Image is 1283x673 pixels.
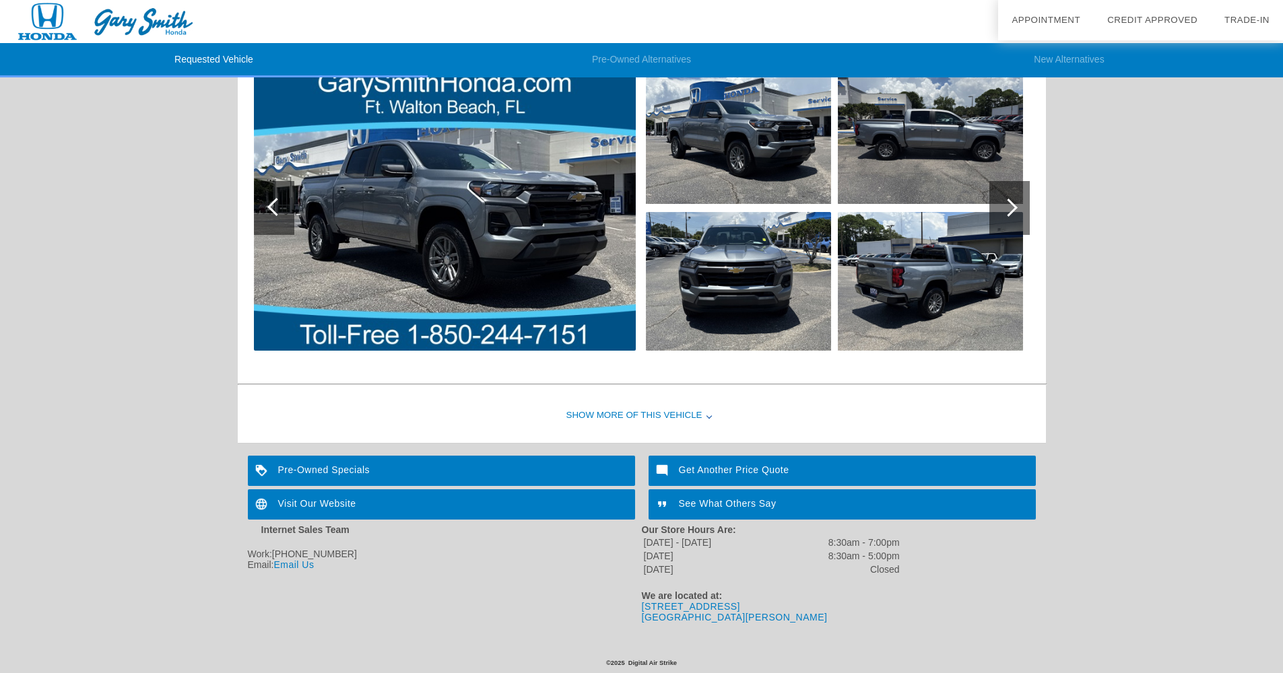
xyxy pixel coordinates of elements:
span: [PHONE_NUMBER] [272,548,357,559]
a: See What Others Say [649,489,1036,520]
strong: Internet Sales Team [261,524,350,535]
img: image.aspx [838,212,1023,351]
td: [DATE] - [DATE] [643,536,768,548]
img: ic_mode_comment_white_24dp_2x.png [649,456,679,486]
img: image.aspx [646,212,831,351]
strong: Our Store Hours Are: [642,524,736,535]
td: [DATE] [643,563,768,575]
img: ic_format_quote_white_24dp_2x.png [649,489,679,520]
td: 8:30am - 5:00pm [769,550,900,562]
a: Pre-Owned Specials [248,456,635,486]
img: image.aspx [838,65,1023,204]
div: Work: [248,548,642,559]
img: ic_language_white_24dp_2x.png [248,489,278,520]
a: Trade-In [1224,15,1270,25]
div: Show More of this Vehicle [238,389,1046,443]
li: New Alternatives [855,43,1283,77]
strong: We are located at: [642,590,723,601]
a: Credit Approved [1107,15,1197,25]
img: ic_loyalty_white_24dp_2x.png [248,456,278,486]
img: image.aspx [254,65,636,351]
a: [STREET_ADDRESS][GEOGRAPHIC_DATA][PERSON_NAME] [642,601,828,623]
img: image.aspx [646,65,831,204]
td: [DATE] [643,550,768,562]
a: Visit Our Website [248,489,635,520]
div: Email: [248,559,642,570]
td: Closed [769,563,900,575]
a: Appointment [1012,15,1080,25]
a: Email Us [273,559,314,570]
img: ats [3,636,4,637]
a: Get Another Price Quote [649,456,1036,486]
li: Pre-Owned Alternatives [428,43,855,77]
td: 8:30am - 7:00pm [769,536,900,548]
